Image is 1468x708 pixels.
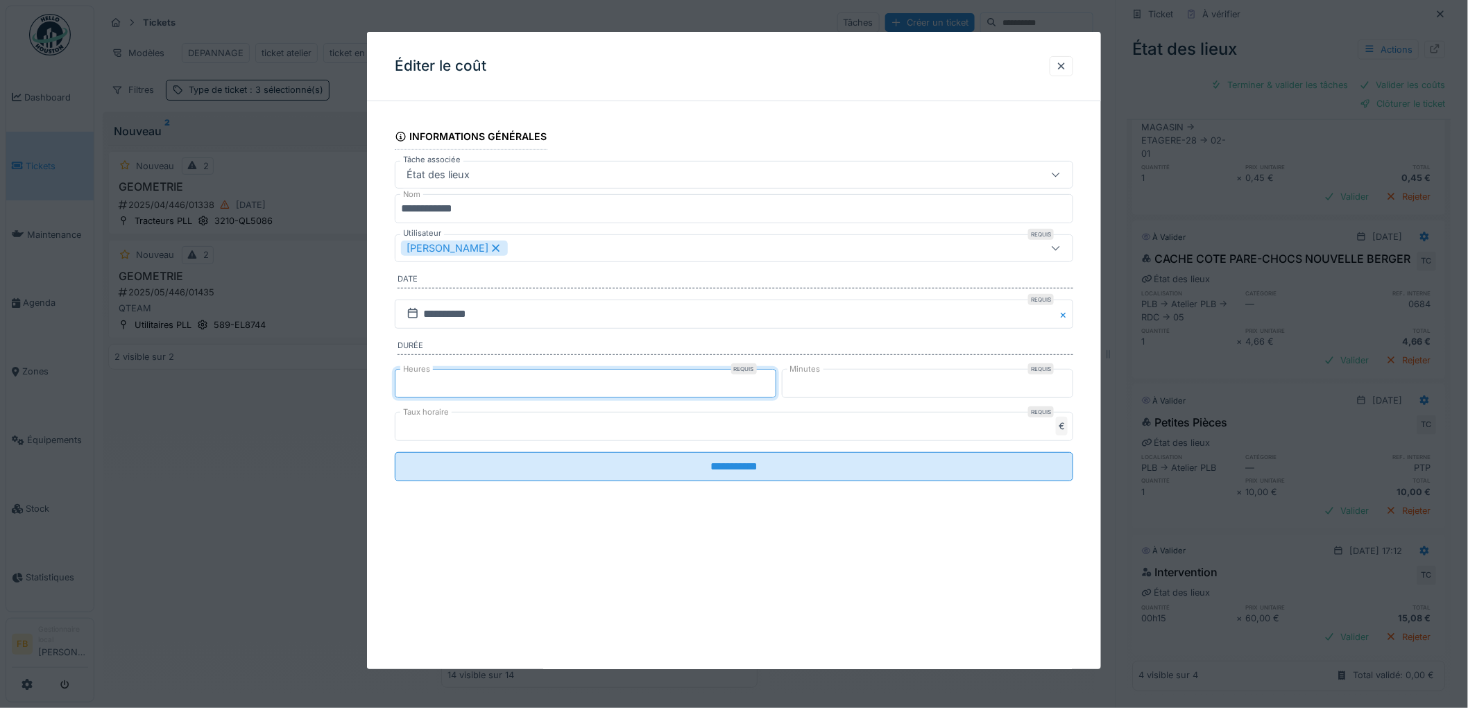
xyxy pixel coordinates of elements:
label: Date [398,273,1073,288]
div: Requis [1028,294,1054,305]
label: Taux horaire [400,406,452,418]
div: Requis [1028,229,1054,240]
div: Informations générales [395,126,547,150]
label: Heures [400,363,433,375]
label: Durée [398,340,1073,355]
div: Requis [731,363,757,374]
div: [PERSON_NAME] [401,241,508,256]
label: Minutes [787,363,823,375]
label: Utilisateur [400,227,444,239]
label: Nom [400,189,423,200]
button: Close [1058,300,1073,329]
div: € [1056,417,1068,435]
label: Tâche associée [400,154,463,166]
h3: Éditer le coût [395,58,486,75]
div: Requis [1028,363,1054,374]
div: Requis [1028,406,1054,417]
div: État des lieux [401,167,475,182]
